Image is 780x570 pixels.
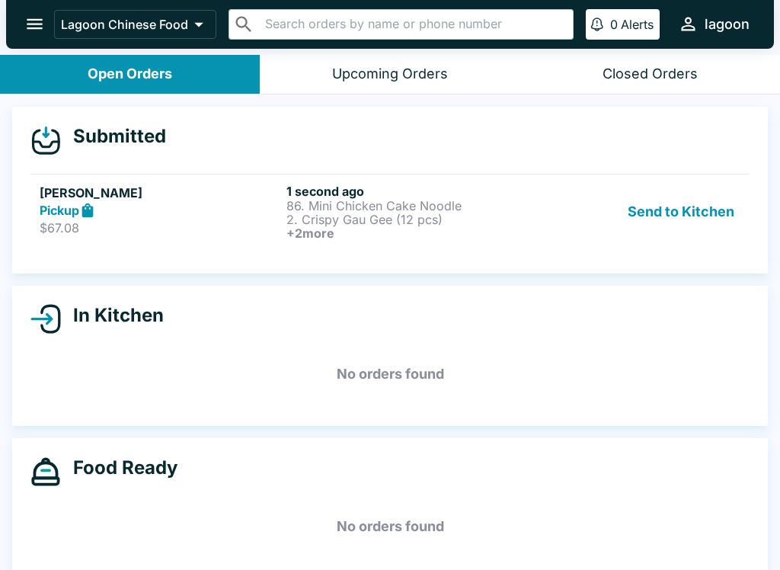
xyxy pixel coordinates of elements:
[672,8,756,40] button: lagoon
[261,14,567,35] input: Search orders by name or phone number
[621,17,654,32] p: Alerts
[332,66,448,83] div: Upcoming Orders
[603,66,698,83] div: Closed Orders
[286,199,527,213] p: 86. Mini Chicken Cake Noodle
[30,174,750,249] a: [PERSON_NAME]Pickup$67.081 second ago86. Mini Chicken Cake Noodle2. Crispy Gau Gee (12 pcs)+2more...
[61,456,177,479] h4: Food Ready
[622,184,740,240] button: Send to Kitchen
[286,226,527,240] h6: + 2 more
[40,184,280,202] h5: [PERSON_NAME]
[15,5,54,43] button: open drawer
[30,347,750,402] h5: No orders found
[61,17,188,32] p: Lagoon Chinese Food
[30,499,750,554] h5: No orders found
[88,66,172,83] div: Open Orders
[61,304,164,327] h4: In Kitchen
[286,213,527,226] p: 2. Crispy Gau Gee (12 pcs)
[40,203,79,218] strong: Pickup
[610,17,618,32] p: 0
[286,184,527,199] h6: 1 second ago
[40,220,280,235] p: $67.08
[54,10,216,39] button: Lagoon Chinese Food
[705,15,750,34] div: lagoon
[61,125,166,148] h4: Submitted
